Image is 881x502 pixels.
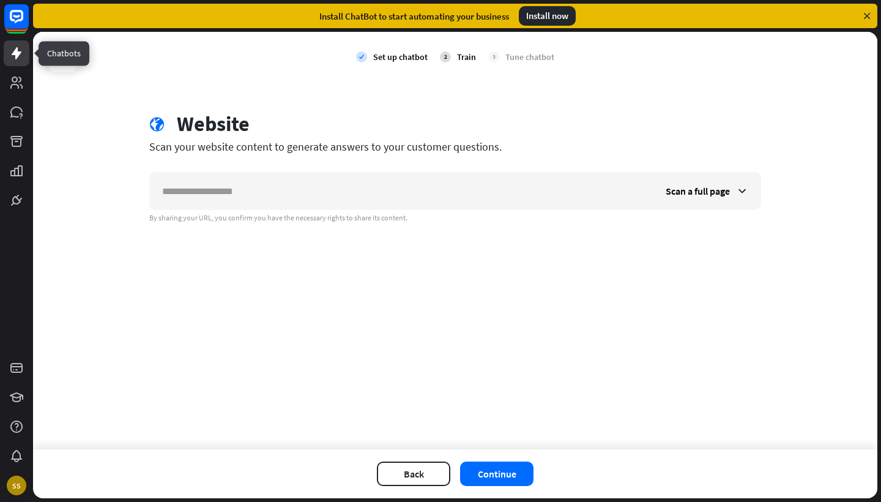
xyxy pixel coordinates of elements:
[505,51,554,62] div: Tune chatbot
[373,51,428,62] div: Set up chatbot
[149,117,165,132] i: globe
[488,51,499,62] div: 3
[7,476,26,495] div: SS
[10,5,46,42] button: Open LiveChat chat widget
[666,185,730,197] span: Scan a full page
[177,111,250,137] div: Website
[377,462,450,486] button: Back
[149,140,761,154] div: Scan your website content to generate answers to your customer questions.
[440,51,451,62] div: 2
[319,10,509,22] div: Install ChatBot to start automating your business
[460,462,533,486] button: Continue
[457,51,476,62] div: Train
[356,51,367,62] i: check
[519,6,576,26] div: Install now
[149,213,761,223] div: By sharing your URL, you confirm you have the necessary rights to share its content.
